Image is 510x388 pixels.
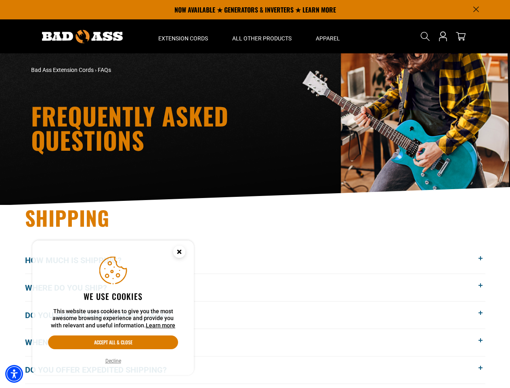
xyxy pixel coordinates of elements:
[25,254,134,266] span: How much is shipping?
[32,240,194,375] aside: Cookie Consent
[31,103,326,152] h1: Frequently Asked Questions
[25,247,485,274] button: How much is shipping?
[25,282,119,294] span: Where do you ship?
[25,329,485,356] button: When will my order get here?
[437,19,449,53] a: Open this option
[146,322,175,329] a: This website uses cookies to give you the most awesome browsing experience and provide you with r...
[25,274,485,301] button: Where do you ship?
[48,291,178,302] h2: We use cookies
[25,336,165,348] span: When will my order get here?
[31,67,94,73] a: Bad Ass Extension Cords
[232,35,292,42] span: All Other Products
[42,30,123,43] img: Bad Ass Extension Cords
[98,67,111,73] span: FAQs
[454,32,467,41] a: cart
[25,356,485,384] button: Do you offer expedited shipping?
[48,308,178,329] p: This website uses cookies to give you the most awesome browsing experience and provide you with r...
[316,35,340,42] span: Apparel
[304,19,352,53] summary: Apparel
[48,335,178,349] button: Accept all & close
[25,309,183,321] span: Do you ship to [GEOGRAPHIC_DATA]?
[25,302,485,329] button: Do you ship to [GEOGRAPHIC_DATA]?
[220,19,304,53] summary: All Other Products
[5,365,23,383] div: Accessibility Menu
[146,19,220,53] summary: Extension Cords
[103,357,124,365] button: Decline
[25,202,110,232] span: Shipping
[95,67,97,73] span: ›
[165,240,194,266] button: Close this option
[419,30,432,43] summary: Search
[158,35,208,42] span: Extension Cords
[31,66,326,74] nav: breadcrumbs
